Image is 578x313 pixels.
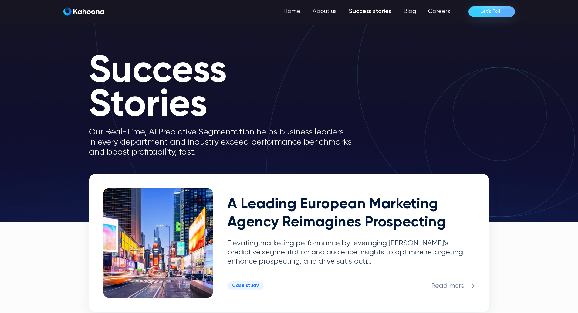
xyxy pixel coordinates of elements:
[397,5,422,18] a: Blog
[468,6,515,17] a: Let’s Talk!
[227,196,475,232] h2: A Leading European Marketing Agency Reimagines Prospecting
[63,7,104,16] a: home
[431,282,465,290] p: Read more
[306,5,343,18] a: About us
[232,283,259,289] div: Case study
[89,127,362,157] p: Our Real-Time, AI Predictive Segmentation helps business leaders in every department and industry...
[89,174,489,312] a: A Leading European Marketing Agency Reimagines ProspectingElevating marketing performance by leve...
[89,55,362,122] h1: Success Stories
[63,7,104,16] img: Kahoona logo white
[227,239,475,266] p: Elevating marketing performance by leveraging [PERSON_NAME]’s predictive segmentation and audienc...
[343,5,397,18] a: Success stories
[481,7,503,16] div: Let’s Talk!
[277,5,306,18] a: Home
[422,5,456,18] a: Careers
